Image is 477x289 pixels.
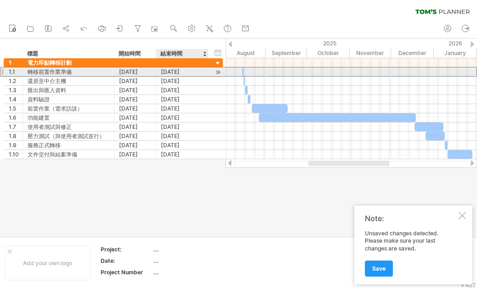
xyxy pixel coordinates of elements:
[391,48,434,58] div: December 2025
[9,86,23,94] div: 1.3
[101,245,151,253] div: Project:
[365,214,457,223] div: Note:
[119,95,151,104] div: [DATE]
[5,246,91,280] div: Add your own logo
[161,122,204,131] div: [DATE]
[223,48,266,58] div: August 2025
[161,150,204,159] div: [DATE]
[161,67,204,76] div: [DATE]
[9,150,23,159] div: 1.10
[119,86,151,94] div: [DATE]
[28,113,109,122] div: 功能建置
[119,113,151,122] div: [DATE]
[101,268,151,276] div: Project Number
[9,141,23,150] div: 1.9
[9,104,23,113] div: 1.5
[119,49,151,58] div: 開始時間
[119,132,151,140] div: [DATE]
[28,67,109,76] div: 轉移前置作業準備
[119,77,151,85] div: [DATE]
[28,122,109,131] div: 使用者測試與修正
[119,122,151,131] div: [DATE]
[365,261,393,277] a: Save
[307,48,350,58] div: October 2025
[9,77,23,85] div: 1.2
[119,104,151,113] div: [DATE]
[9,95,23,104] div: 1.4
[27,49,109,58] div: 標題
[28,86,109,94] div: 匯出與匯入資料
[9,67,23,76] div: 1.1
[350,48,391,58] div: November 2025
[214,67,222,77] div: scroll to activity
[161,132,204,140] div: [DATE]
[28,77,109,85] div: 還原至中介主機
[9,132,23,140] div: 1.8
[161,104,204,113] div: [DATE]
[365,230,457,276] div: Unsaved changes detected. Please make sure your last changes are saved.
[153,268,230,276] div: ....
[28,150,109,159] div: 文件交付與結案準備
[28,104,109,113] div: 前置作業（需求訪談）
[161,113,204,122] div: [DATE]
[161,86,204,94] div: [DATE]
[9,58,23,67] div: 1
[160,49,203,58] div: 結束時間
[119,141,151,150] div: [DATE]
[119,67,151,76] div: [DATE]
[9,113,23,122] div: 1.6
[28,95,109,104] div: 資料驗證
[434,48,477,58] div: January 2026
[161,141,204,150] div: [DATE]
[28,132,109,140] div: 壓力測試（與使用者測試並行）
[119,150,151,159] div: [DATE]
[461,282,476,289] div: v 422
[372,265,386,272] span: Save
[153,257,230,265] div: ....
[101,257,151,265] div: Date:
[28,58,109,67] div: 電力即點轉移計劃
[161,95,204,104] div: [DATE]
[153,245,230,253] div: ....
[161,77,204,85] div: [DATE]
[266,48,307,58] div: September 2025
[9,122,23,131] div: 1.7
[28,141,109,150] div: 服務正式轉移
